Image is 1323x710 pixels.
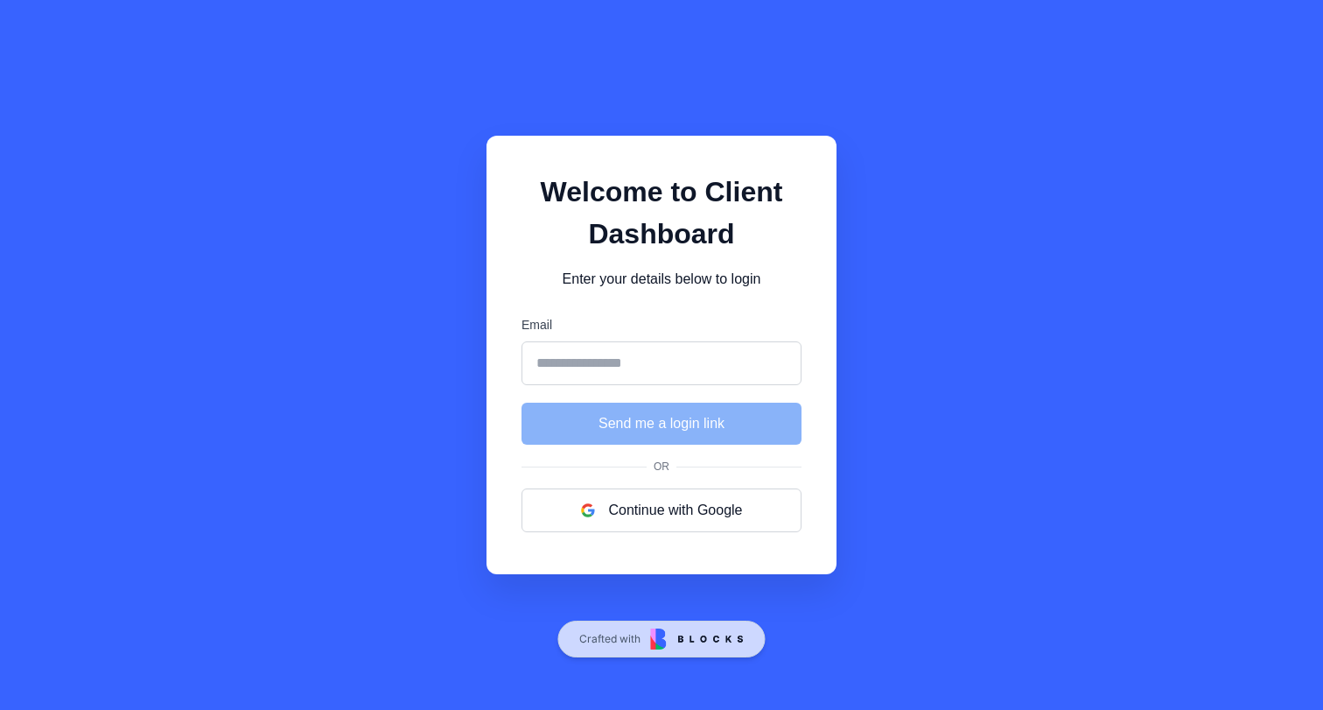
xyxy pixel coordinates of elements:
a: Crafted with [557,621,765,657]
span: Or [647,459,676,475]
button: Continue with Google [521,489,801,532]
img: google logo [581,503,595,517]
label: Email [521,316,801,334]
span: Crafted with [579,632,640,646]
p: Enter your details below to login [521,269,801,290]
img: Blocks [650,629,743,650]
h1: Welcome to Client Dashboard [521,171,801,255]
button: Send me a login link [521,403,801,445]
